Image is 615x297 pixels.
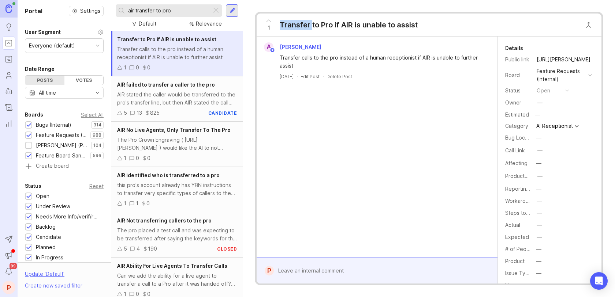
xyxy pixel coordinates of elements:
[534,208,544,218] button: Steps to Reproduce
[536,245,541,253] div: —
[69,6,104,16] button: Settings
[2,101,15,114] a: Changelog
[301,73,320,80] div: Edit Post
[117,45,237,61] div: Transfer calls to the pro instead of a human receptionist if AIR is unable to further assist
[89,184,104,188] div: Reset
[36,254,63,262] div: In Progress
[2,249,15,262] button: Announcements
[505,222,520,228] label: Actual
[93,153,101,159] p: 596
[111,212,243,258] a: AIR Not transferring callers to the proThe pro placed a test call and was expecting to be transfe...
[536,134,541,142] div: —
[124,245,127,253] div: 5
[537,209,542,217] div: —
[505,282,526,288] label: Urgency
[2,53,15,66] a: Roadmaps
[2,281,15,294] button: P
[2,69,15,82] a: Users
[534,220,544,230] button: Actual
[139,20,156,28] div: Default
[505,258,525,264] label: Product
[111,167,243,212] a: AIR identified who is transferred to a prothis pro's account already has YBN instructions to tran...
[323,73,324,80] div: ·
[196,20,222,28] div: Relevance
[117,91,237,107] div: AIR stated the caller would be transferred to the pro's transfer line, but then AIR stated the ca...
[536,159,541,167] div: —
[537,221,542,229] div: —
[136,64,139,72] div: 0
[536,257,541,265] div: —
[10,263,17,269] span: 99
[537,233,542,241] div: —
[505,270,532,276] label: Issue Type
[260,42,327,52] a: A[PERSON_NAME]
[297,73,298,80] div: ·
[117,226,237,243] div: The pro placed a test call and was expecting to be transferred after saying the keywords for the ...
[505,160,528,166] label: Affecting
[537,146,543,155] div: —
[111,122,243,167] a: AIR No Live Agents, Only Transfer To The ProThe Pro Crown Engraving ( [URL][PERSON_NAME] ) would ...
[2,37,15,50] a: Portal
[505,147,525,153] label: Call Link
[117,81,215,88] span: AIR failed to transfer a caller to the pro
[136,154,139,162] div: 0
[264,42,273,52] div: A
[505,71,531,79] div: Board
[93,122,101,128] p: 314
[537,197,542,205] div: —
[581,18,596,32] button: Close button
[505,173,544,179] label: ProductboardID
[36,141,87,149] div: [PERSON_NAME] (Public)
[117,136,237,152] div: The Pro Crown Engraving ( [URL][PERSON_NAME] ) would like the AI to not transfer to a live agent ...
[5,4,12,13] img: Canny Home
[2,117,15,130] a: Reporting
[117,272,237,288] div: Can we add the ability for a live agent to transfer a call to a Pro after it was handed off? Ther...
[36,202,70,210] div: Under Review
[124,64,126,72] div: 1
[505,99,531,107] div: Owner
[533,110,542,119] div: —
[25,65,55,73] div: Date Range
[137,109,142,117] div: 13
[25,182,41,190] div: Status
[93,142,101,148] p: 104
[147,64,150,72] div: 0
[117,217,212,224] span: AIR Not transferring callers to the pro
[268,24,270,32] span: 1
[537,67,585,83] div: Feature Requests (Internal)
[117,172,220,178] span: AIR identified who is transferred to a pro
[265,266,274,275] div: P
[2,265,15,278] button: Notifications
[590,272,608,290] div: Open Intercom Messenger
[280,73,294,80] a: [DATE]
[505,186,544,192] label: Reporting Team
[25,28,61,37] div: User Segment
[505,134,537,141] label: Bug Location
[505,56,531,64] div: Public link
[36,213,100,221] div: Needs More Info/verif/repro
[280,54,483,70] div: Transfer calls to the pro instead of a human receptionist if AIR is unable to further assist
[280,44,321,50] span: [PERSON_NAME]
[111,76,243,122] a: AIR failed to transfer a caller to the proAIR stated the caller would be transferred to the pro's...
[147,154,150,162] div: 0
[505,112,529,117] div: Estimated
[128,7,209,15] input: Search...
[505,122,531,130] div: Category
[25,282,82,290] div: Create new saved filter
[136,199,138,207] div: 1
[80,7,100,15] span: Settings
[39,89,56,97] div: All time
[534,196,544,206] button: Workaround
[505,198,535,204] label: Workaround
[92,90,103,96] svg: toggle icon
[217,246,237,252] div: closed
[25,163,104,170] a: Create board
[117,181,237,197] div: this pro's account already has YBN instructions to transfer very specific types of callers to the...
[505,87,531,95] div: Status
[124,154,126,162] div: 1
[81,113,104,117] div: Select All
[536,123,573,129] div: AI Receptionist
[29,42,75,50] div: Everyone (default)
[25,270,64,282] div: Update ' Default '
